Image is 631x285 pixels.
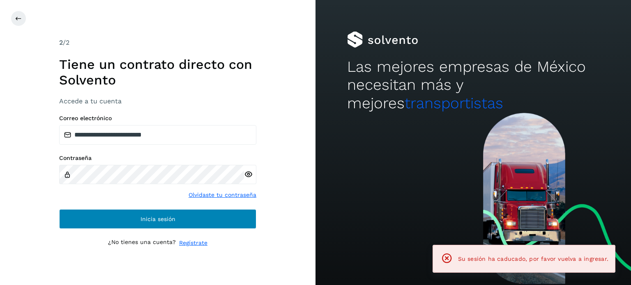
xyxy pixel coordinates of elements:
h2: Las mejores empresas de México necesitan más y mejores [347,58,599,112]
a: Olvidaste tu contraseña [189,191,256,199]
a: Regístrate [179,239,207,247]
button: Inicia sesión [59,209,256,229]
h3: Accede a tu cuenta [59,97,256,105]
h1: Tiene un contrato directo con Solvento [59,57,256,88]
span: Inicia sesión [140,216,175,222]
label: Contraseña [59,155,256,162]
span: transportistas [405,94,503,112]
label: Correo electrónico [59,115,256,122]
span: 2 [59,39,63,46]
div: /2 [59,38,256,48]
span: Su sesión ha caducado, por favor vuelva a ingresar. [458,255,608,262]
p: ¿No tienes una cuenta? [108,239,176,247]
